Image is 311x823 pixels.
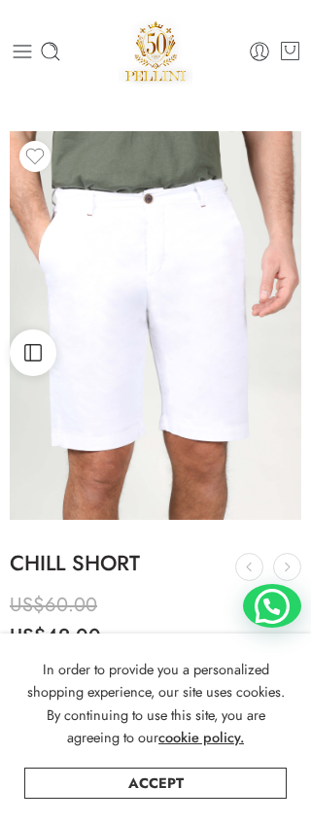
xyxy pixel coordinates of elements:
bdi: 60.00 [10,591,97,619]
a: Accept [24,768,287,799]
a: cookie policy. [158,726,244,748]
bdi: 42.00 [10,622,101,650]
img: srt-vm7505-blc-1.png [10,131,301,520]
img: Pellini [119,15,191,87]
span: In order to provide you a personalized shopping experience, our site uses cookies. By continuing ... [27,659,285,747]
span: US$ [10,591,45,619]
span: US$ [10,622,46,650]
h1: CHILL SHORT [10,549,301,578]
a: Cart [279,40,301,63]
a: Pellini - [119,15,191,87]
a: Login / Register [248,40,271,63]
